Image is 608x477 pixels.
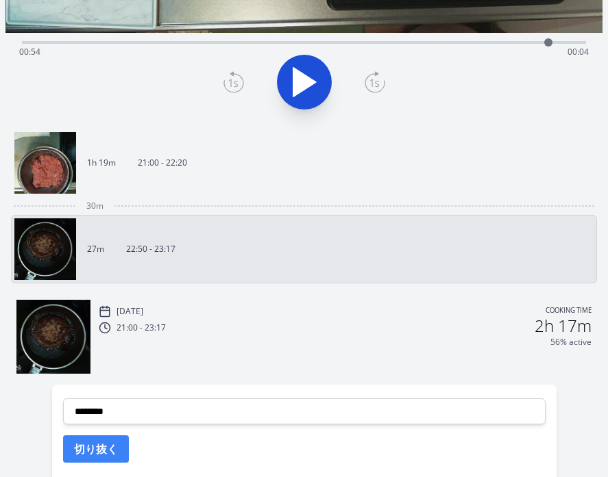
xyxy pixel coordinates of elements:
p: Cooking time [546,305,592,318]
p: 21:00 - 22:20 [138,157,187,168]
button: 切り抜く [63,435,129,463]
p: 27m [87,244,104,255]
p: [DATE] [117,306,143,317]
img: 250925135045_thumb.jpeg [14,218,76,280]
span: 30m [86,201,104,211]
p: 22:50 - 23:17 [126,244,175,255]
h2: 2h 17m [535,318,592,334]
img: 250925120105_thumb.jpeg [14,132,76,194]
span: 00:54 [19,46,40,57]
img: 250925135045_thumb.jpeg [16,300,90,374]
p: 21:00 - 23:17 [117,322,166,333]
p: 1h 19m [87,157,116,168]
p: 56% active [550,337,592,348]
span: 00:04 [568,46,589,57]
